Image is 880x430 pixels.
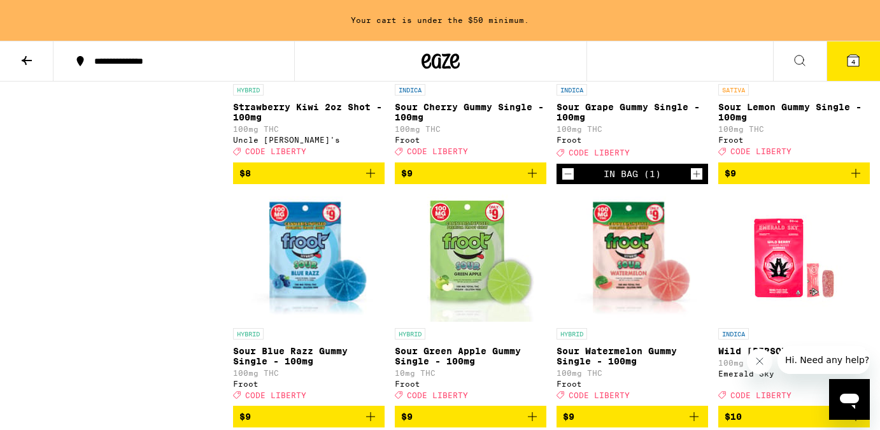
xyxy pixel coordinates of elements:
[730,194,858,322] img: Emerald Sky - Wild Berry Gummies
[395,369,546,377] p: 10mg THC
[407,194,534,322] img: Froot - Sour Green Apple Gummy Single - 100mg
[725,412,742,422] span: $10
[563,412,574,422] span: $9
[557,346,708,366] p: Sour Watermelon Gummy Single - 100mg
[233,380,385,388] div: Froot
[827,41,880,81] button: 4
[233,369,385,377] p: 100mg THC
[718,125,870,133] p: 100mg THC
[569,391,630,399] span: CODE LIBERTY
[851,58,855,66] span: 4
[718,84,749,96] p: SATIVA
[829,379,870,420] iframe: Button to launch messaging window
[233,194,385,322] img: Froot - Sour Blue Razz Gummy Single - 100mg
[395,102,546,122] p: Sour Cherry Gummy Single - 100mg
[233,125,385,133] p: 100mg THC
[395,136,546,144] div: Froot
[569,149,630,157] span: CODE LIBERTY
[557,102,708,122] p: Sour Grape Gummy Single - 100mg
[407,148,468,156] span: CODE LIBERTY
[747,348,772,374] iframe: Close message
[730,391,791,399] span: CODE LIBERTY
[557,194,708,406] a: Open page for Sour Watermelon Gummy Single - 100mg from Froot
[718,406,870,427] button: Add to bag
[395,84,425,96] p: INDICA
[395,380,546,388] div: Froot
[604,169,661,179] div: In Bag (1)
[718,102,870,122] p: Sour Lemon Gummy Single - 100mg
[557,84,587,96] p: INDICA
[718,162,870,184] button: Add to bag
[233,346,385,366] p: Sour Blue Razz Gummy Single - 100mg
[233,136,385,144] div: Uncle [PERSON_NAME]'s
[395,328,425,340] p: HYBRID
[395,194,546,406] a: Open page for Sour Green Apple Gummy Single - 100mg from Froot
[233,162,385,184] button: Add to bag
[777,346,870,374] iframe: Message from company
[557,369,708,377] p: 100mg THC
[233,406,385,427] button: Add to bag
[718,359,870,367] p: 100mg THC
[233,102,385,122] p: Strawberry Kiwi 2oz Shot - 100mg
[557,194,708,322] img: Froot - Sour Watermelon Gummy Single - 100mg
[401,412,413,422] span: $9
[718,136,870,144] div: Froot
[401,168,413,178] span: $9
[557,125,708,133] p: 100mg THC
[239,412,251,422] span: $9
[690,168,703,180] button: Increment
[562,168,574,180] button: Decrement
[718,194,870,406] a: Open page for Wild Berry Gummies from Emerald Sky
[725,168,736,178] span: $9
[395,162,546,184] button: Add to bag
[395,346,546,366] p: Sour Green Apple Gummy Single - 100mg
[239,168,251,178] span: $8
[395,125,546,133] p: 100mg THC
[557,406,708,427] button: Add to bag
[395,406,546,427] button: Add to bag
[718,346,870,356] p: Wild [PERSON_NAME] Gummies
[233,328,264,340] p: HYBRID
[557,136,708,144] div: Froot
[245,148,306,156] span: CODE LIBERTY
[233,194,385,406] a: Open page for Sour Blue Razz Gummy Single - 100mg from Froot
[557,328,587,340] p: HYBRID
[718,328,749,340] p: INDICA
[718,369,870,378] div: Emerald Sky
[557,380,708,388] div: Froot
[233,84,264,96] p: HYBRID
[407,391,468,399] span: CODE LIBERTY
[245,391,306,399] span: CODE LIBERTY
[730,148,791,156] span: CODE LIBERTY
